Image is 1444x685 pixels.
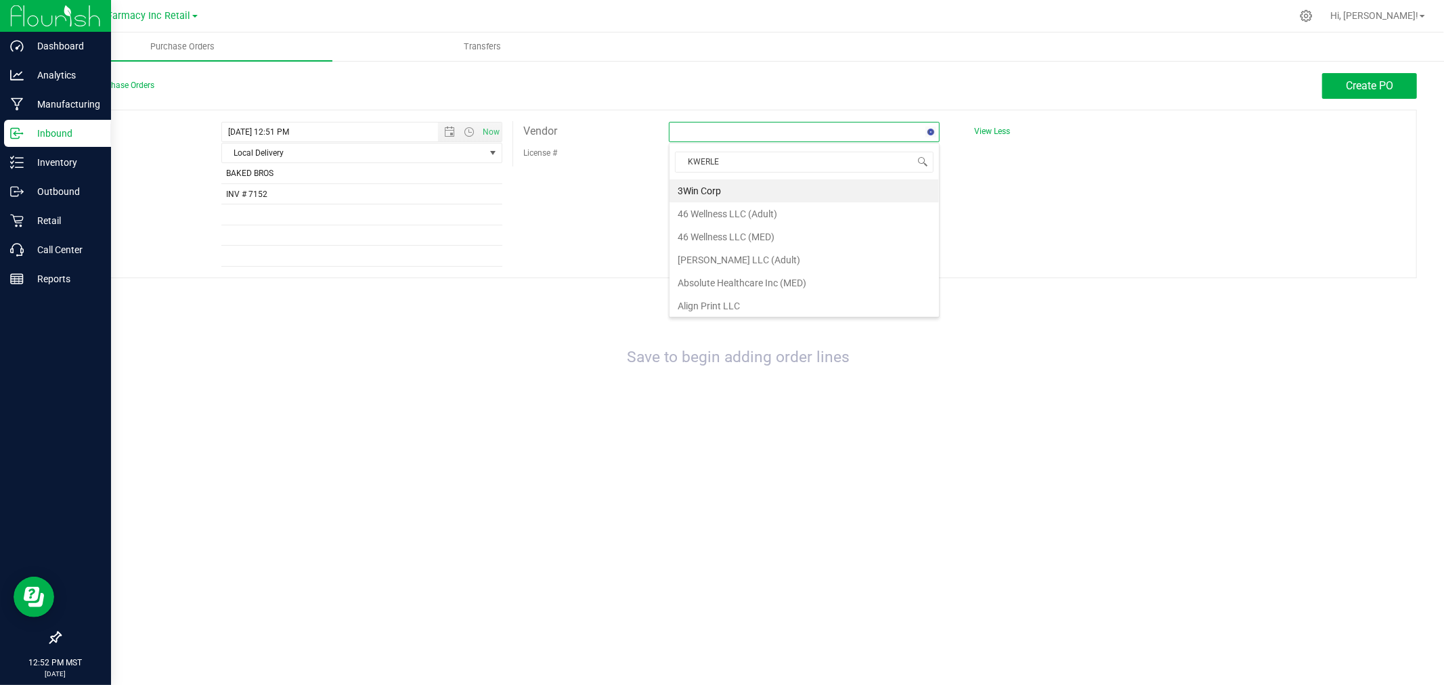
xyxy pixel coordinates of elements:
p: 12:52 PM MST [6,657,105,669]
a: Purchase Orders [32,32,332,61]
li: 46 Wellness LLC (MED) [670,225,939,248]
iframe: Resource center [14,577,54,617]
span: Globe Farmacy Inc Retail [79,10,191,22]
span: Hi, [PERSON_NAME]! [1330,10,1418,21]
p: Inventory [24,154,105,171]
span: Purchase Orders [132,41,233,53]
inline-svg: Manufacturing [10,97,24,111]
inline-svg: Inventory [10,156,24,169]
label: Vendor [523,121,557,141]
p: Outbound [24,183,105,200]
li: Absolute Healthcare Inc (MED) [670,271,939,294]
li: Align Print LLC [670,294,939,317]
label: License # [523,143,557,163]
p: Retail [24,213,105,229]
li: [PERSON_NAME] LLC (Adult) [670,248,939,271]
p: Call Center [24,242,105,258]
p: [DATE] [6,669,105,679]
span: Set Current date [479,123,502,142]
inline-svg: Dashboard [10,39,24,53]
span: select [485,143,502,162]
span: Open the time view [458,127,481,137]
inline-svg: Reports [10,272,24,286]
li: 46 Wellness LLC (Adult) [670,202,939,225]
a: View Less [974,127,1010,136]
span: Open the date view [438,127,461,137]
inline-svg: Analytics [10,68,24,82]
button: Create PO [1322,73,1417,99]
span: Transfers [445,41,519,53]
span: Create PO [1346,79,1393,92]
p: Analytics [24,67,105,83]
p: Reports [24,271,105,287]
inline-svg: Inbound [10,127,24,140]
inline-svg: Retail [10,214,24,227]
span: Local Delivery [222,143,485,162]
span: Save to begin adding order lines [627,348,850,366]
inline-svg: Outbound [10,185,24,198]
a: Transfers [332,32,632,61]
p: Manufacturing [24,96,105,112]
inline-svg: Call Center [10,243,24,257]
li: 3Win Corp [670,179,939,202]
p: Dashboard [24,38,105,54]
div: Manage settings [1298,9,1315,22]
p: Inbound [24,125,105,141]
